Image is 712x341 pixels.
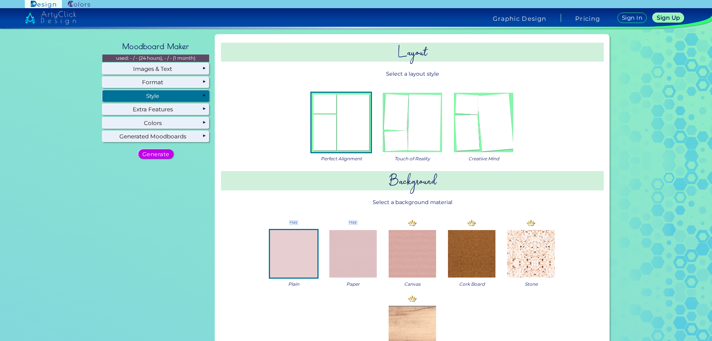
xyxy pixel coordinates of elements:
p: Select a layout style [221,67,604,81]
p: Select a background material [221,196,604,209]
span: Paper [346,281,360,288]
div: Style [102,90,209,101]
h2: Layout [221,43,604,62]
img: icon_premium_gold.svg [527,218,535,227]
h2: Moodboard Maker [119,38,193,55]
div: Format [102,77,209,88]
img: ex-mb-sw-style-2.png [389,230,436,278]
div: Colors [102,117,209,128]
img: ArtyClick Colors logo [68,1,90,8]
div: Images & Text [102,63,209,74]
img: ex-mb-sw-style-5.png [448,230,495,278]
div: Generated Moodboards [102,131,209,142]
h5: Sign In [622,15,642,20]
img: artyclick_design_logo_white_combined_path.svg [25,11,76,24]
a: Sign Up [653,13,684,23]
img: icon_premium_gold.svg [408,294,417,303]
span: Plain [288,281,299,288]
img: icon_premium_gold.svg [408,218,417,227]
span: Creative Mind [468,155,499,162]
img: icon_free.svg [349,218,357,227]
span: Cork Board [459,281,485,288]
a: Pricing [575,16,600,22]
img: layout_messy.png [454,93,513,152]
span: Touch of Reality [395,155,430,162]
img: icon_premium_gold.svg [467,218,476,227]
img: ex-mb-sw-style-0.jpg [270,230,317,278]
h2: Background [221,171,604,190]
img: icon_free.svg [289,218,298,227]
img: ex-mb-sw-style-1.png [329,230,377,278]
h4: Graphic Design [493,16,546,22]
img: layout_slight.png [383,93,442,152]
div: Extra Features [102,104,209,115]
a: Sign In [617,13,647,23]
span: Stone [525,281,538,288]
img: ex-mb-sw-style-4.png [507,230,555,278]
img: layout_straight.png [311,93,371,152]
h5: Sign Up [657,15,680,20]
h5: Generate [142,151,169,157]
span: Canvas [404,281,421,288]
span: Perfect Alignment [321,155,362,162]
p: used: - / - (24 hours), - / - (1 month) [102,55,209,62]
